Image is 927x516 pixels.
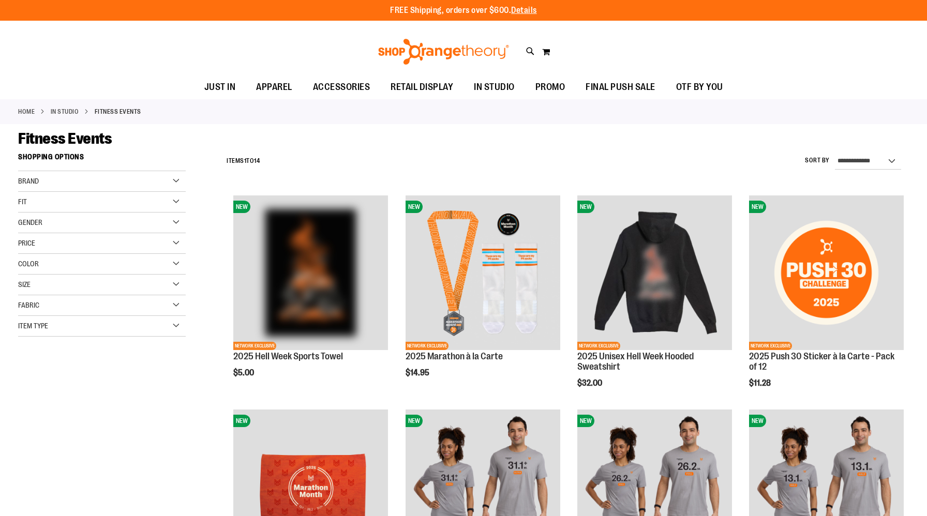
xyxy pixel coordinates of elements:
[18,218,42,226] span: Gender
[577,195,732,352] a: 2025 Hell Week Hooded SweatshirtNEWNETWORK EXCLUSIVE
[406,368,431,377] span: $14.95
[805,156,830,165] label: Sort By
[391,75,453,99] span: RETAIL DISPLAY
[577,415,594,427] span: NEW
[377,39,511,65] img: Shop Orangetheory
[749,342,792,350] span: NETWORK EXCLUSIVE
[406,195,560,350] img: 2025 Marathon à la Carte
[18,177,39,185] span: Brand
[525,75,576,99] a: PROMO
[400,190,565,404] div: product
[572,190,737,414] div: product
[577,342,620,350] span: NETWORK EXCLUSIVE
[18,130,112,147] span: Fitness Events
[406,201,423,213] span: NEW
[744,190,909,414] div: product
[463,75,525,99] a: IN STUDIO
[511,6,537,15] a: Details
[870,26,917,37] a: Tracking Info
[254,157,260,164] span: 14
[18,107,35,116] a: Home
[406,195,560,352] a: 2025 Marathon à la CarteNEWNETWORK EXCLUSIVE
[749,378,772,388] span: $11.28
[233,195,388,350] img: OTF 2025 Hell Week Event Retail
[380,75,463,99] a: RETAIL DISPLAY
[233,195,388,352] a: OTF 2025 Hell Week Event RetailNEWNETWORK EXCLUSIVE
[244,157,247,164] span: 1
[256,75,292,99] span: APPAREL
[749,195,904,350] img: 2025 Push 30 Sticker à la Carte - Pack of 12
[233,368,256,377] span: $5.00
[303,75,381,99] a: ACCESSORIES
[586,75,655,99] span: FINAL PUSH SALE
[18,198,27,206] span: Fit
[51,107,79,116] a: IN STUDIO
[474,75,515,99] span: IN STUDIO
[228,190,393,404] div: product
[233,415,250,427] span: NEW
[18,239,35,247] span: Price
[577,378,604,388] span: $32.00
[18,260,39,268] span: Color
[227,153,260,169] h2: Items to
[390,5,537,17] p: FREE Shipping, orders over $600.
[18,322,48,330] span: Item Type
[18,148,186,171] strong: Shopping Options
[749,195,904,352] a: 2025 Push 30 Sticker à la Carte - Pack of 12NEWNETWORK EXCLUSIVE
[246,75,303,99] a: APPAREL
[577,351,694,372] a: 2025 Unisex Hell Week Hooded Sweatshirt
[204,75,236,99] span: JUST IN
[18,280,31,289] span: Size
[575,75,666,99] a: FINAL PUSH SALE
[95,107,141,116] strong: Fitness Events
[749,415,766,427] span: NEW
[535,75,565,99] span: PROMO
[233,201,250,213] span: NEW
[666,75,734,99] a: OTF BY YOU
[577,195,732,350] img: 2025 Hell Week Hooded Sweatshirt
[406,342,448,350] span: NETWORK EXCLUSIVE
[233,351,343,361] a: 2025 Hell Week Sports Towel
[749,201,766,213] span: NEW
[749,351,894,372] a: 2025 Push 30 Sticker à la Carte - Pack of 12
[676,75,723,99] span: OTF BY YOU
[233,342,276,350] span: NETWORK EXCLUSIVE
[313,75,370,99] span: ACCESSORIES
[18,301,39,309] span: Fabric
[406,351,503,361] a: 2025 Marathon à la Carte
[194,75,246,99] a: JUST IN
[406,415,423,427] span: NEW
[857,26,862,37] button: Account menu
[577,201,594,213] span: NEW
